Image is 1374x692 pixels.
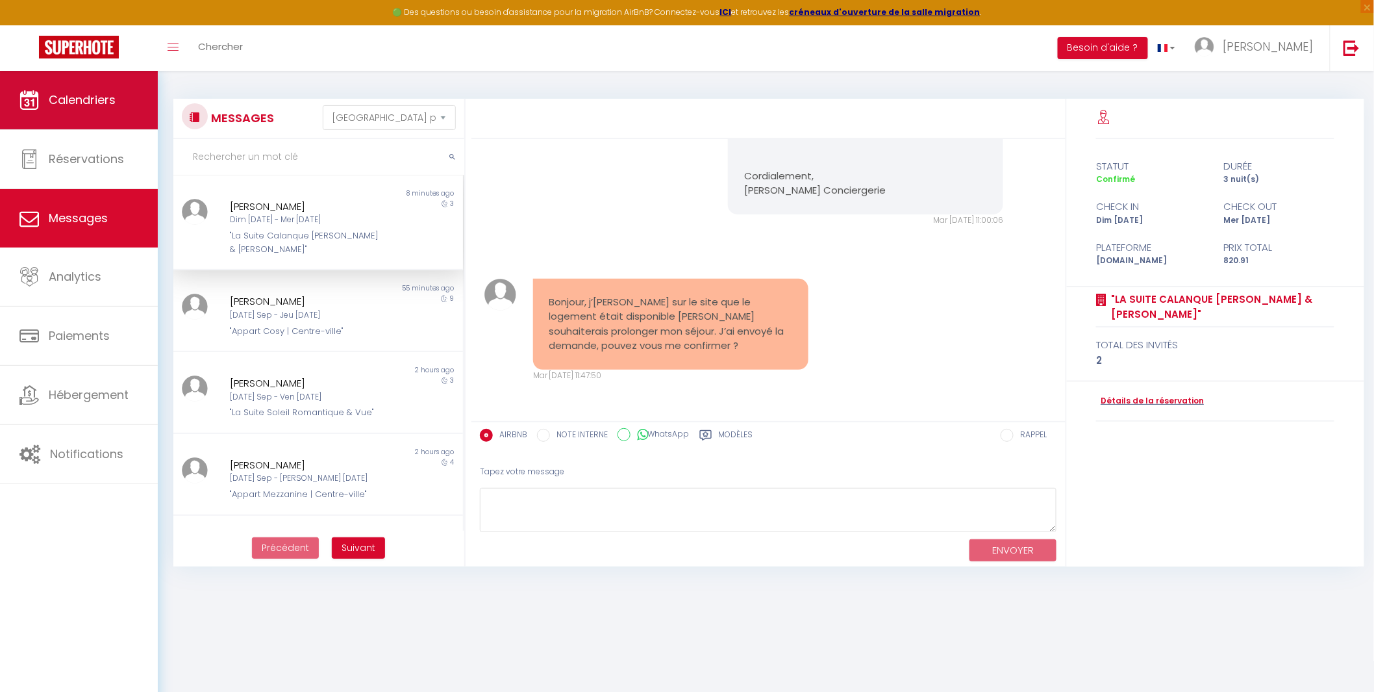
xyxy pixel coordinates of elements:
[342,541,375,554] span: Suivant
[493,429,527,443] label: AIRBNB
[318,365,463,376] div: 2 hours ago
[318,188,463,199] div: 8 minutes ago
[182,294,208,320] img: ...
[1216,159,1343,174] div: durée
[39,36,119,58] img: Super Booking
[631,428,690,442] label: WhatsApp
[1096,337,1334,353] div: total des invités
[1223,38,1314,55] span: [PERSON_NAME]
[1195,37,1214,57] img: ...
[230,309,382,322] div: [DATE] Sep - Jeu [DATE]
[230,214,382,226] div: Dim [DATE] - Mer [DATE]
[533,370,808,382] div: Mar [DATE] 11:47:50
[10,5,49,44] button: Ouvrir le widget de chat LiveChat
[969,539,1056,562] button: ENVOYER
[1088,199,1216,214] div: check in
[1088,159,1216,174] div: statut
[1216,214,1343,227] div: Mer [DATE]
[49,151,124,167] span: Réservations
[1216,173,1343,186] div: 3 nuit(s)
[230,325,382,338] div: "Appart Cosy | Centre-ville"
[49,92,116,108] span: Calendriers
[230,199,382,214] div: [PERSON_NAME]
[230,472,382,485] div: [DATE] Sep - [PERSON_NAME] [DATE]
[1014,429,1047,443] label: RAPPEL
[719,429,753,445] label: Modèles
[182,376,208,402] img: ...
[318,283,463,294] div: 55 minutes ago
[1185,25,1330,71] a: ... [PERSON_NAME]
[198,40,243,53] span: Chercher
[1096,353,1334,368] div: 2
[550,429,608,443] label: NOTE INTERNE
[451,376,455,385] span: 3
[1216,199,1343,214] div: check out
[549,295,792,353] pre: Bonjour, j’[PERSON_NAME] sur le site que le logement était disponible [PERSON_NAME] souhaiterais ...
[484,279,516,311] img: ...
[50,446,123,462] span: Notifications
[49,210,108,226] span: Messages
[230,294,382,309] div: [PERSON_NAME]
[1096,395,1204,407] a: Détails de la réservation
[451,199,455,209] span: 3
[230,391,382,404] div: [DATE] Sep - Ven [DATE]
[1096,173,1135,185] span: Confirmé
[1058,37,1148,59] button: Besoin d'aide ?
[188,25,253,71] a: Chercher
[230,406,382,419] div: "La Suite Soleil Romantique & Vue"
[451,457,455,467] span: 4
[173,139,464,175] input: Rechercher un mot clé
[1106,292,1334,322] a: "La Suite Calanque [PERSON_NAME] & [PERSON_NAME]"
[332,537,385,559] button: Next
[208,103,274,133] h3: MESSAGES
[1088,240,1216,255] div: Plateforme
[49,268,101,285] span: Analytics
[182,457,208,483] img: ...
[262,541,309,554] span: Précédent
[720,6,732,18] a: ICI
[1343,40,1360,56] img: logout
[728,214,1003,227] div: Mar [DATE] 11:00:06
[230,488,382,501] div: "Appart Mezzanine | Centre-ville"
[1216,255,1343,267] div: 820.91
[318,447,463,457] div: 2 hours ago
[450,294,455,303] span: 9
[49,387,129,403] span: Hébergement
[182,199,208,225] img: ...
[252,537,319,559] button: Previous
[1088,255,1216,267] div: [DOMAIN_NAME]
[790,6,981,18] a: créneaux d'ouverture de la salle migration
[230,457,382,473] div: [PERSON_NAME]
[480,456,1057,488] div: Tapez votre message
[230,229,382,256] div: "La Suite Calanque [PERSON_NAME] & [PERSON_NAME]"
[1088,214,1216,227] div: Dim [DATE]
[318,529,463,539] div: 2 hours ago
[1216,240,1343,255] div: Prix total
[49,327,110,344] span: Paiements
[230,376,382,391] div: [PERSON_NAME]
